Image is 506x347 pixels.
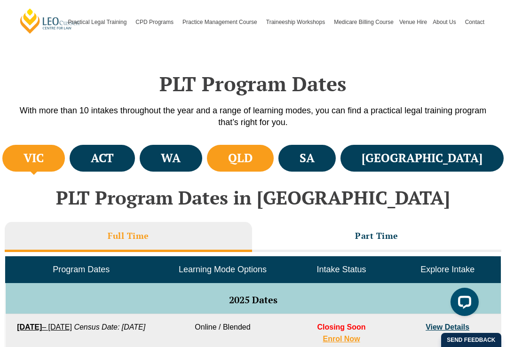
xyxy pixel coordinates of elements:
[17,323,42,331] strong: [DATE]
[9,72,497,95] h2: PLT Program Dates
[91,150,114,166] h4: ACT
[331,2,396,42] a: Medicare Billing Course
[19,8,81,34] a: [PERSON_NAME] Centre for Law
[180,2,263,42] a: Practice Management Course
[133,2,180,42] a: CPD Programs
[316,265,366,274] span: Intake Status
[74,323,145,331] em: Census Date: [DATE]
[9,105,497,128] p: With more than 10 intakes throughout the year and a range of learning modes, you can find a pract...
[426,323,469,331] a: View Details
[420,265,474,274] span: Explore Intake
[317,323,365,331] span: Closing Soon
[161,150,181,166] h4: WA
[396,2,430,42] a: Venue Hire
[443,284,482,323] iframe: LiveChat chat widget
[108,230,149,241] h3: Full Time
[323,335,360,343] a: Enrol Now
[179,265,267,274] span: Learning Mode Options
[462,2,487,42] a: Contact
[24,150,44,166] h4: VIC
[53,265,110,274] span: Program Dates
[229,293,277,306] span: 2025 Dates
[362,150,482,166] h4: [GEOGRAPHIC_DATA]
[300,150,315,166] h4: SA
[430,2,462,42] a: About Us
[65,2,133,42] a: Practical Legal Training
[355,230,398,241] h3: Part Time
[17,323,72,331] a: [DATE]– [DATE]
[228,150,253,166] h4: QLD
[263,2,331,42] a: Traineeship Workshops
